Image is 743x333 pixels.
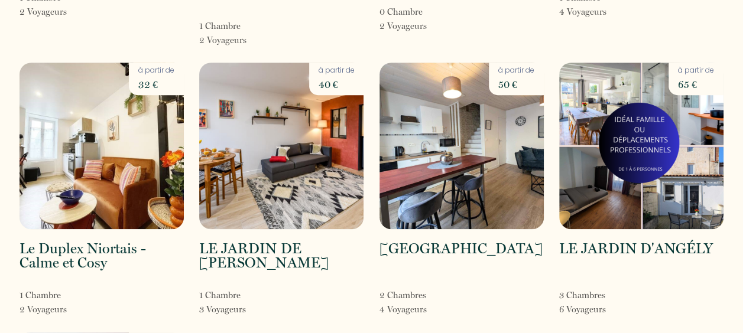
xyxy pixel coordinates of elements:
[423,304,427,315] span: s
[199,33,246,47] p: 2 Voyageur
[20,63,184,229] img: rental-image
[20,5,67,19] p: 2 Voyageur
[138,76,174,93] p: 32 €
[63,304,67,315] span: s
[138,65,174,76] p: à partir de
[498,76,534,93] p: 50 €
[242,304,246,315] span: s
[199,288,246,302] p: 1 Chambre
[559,5,606,19] p: 4 Voyageur
[559,63,723,229] img: rental-image
[63,6,67,17] span: s
[379,288,427,302] p: 2 Chambre
[20,302,67,316] p: 2 Voyageur
[678,65,714,76] p: à partir de
[423,290,426,301] span: s
[379,302,427,316] p: 4 Voyageur
[603,6,606,17] span: s
[199,19,246,33] p: 1 Chambre
[423,21,427,31] span: s
[498,65,534,76] p: à partir de
[199,63,364,229] img: rental-image
[319,65,355,76] p: à partir de
[379,63,544,229] img: rental-image
[602,290,605,301] span: s
[559,288,606,302] p: 3 Chambre
[678,76,714,93] p: 65 €
[379,241,543,256] h2: [GEOGRAPHIC_DATA]
[379,5,427,19] p: 0 Chambre
[243,35,246,45] span: s
[602,304,606,315] span: s
[379,19,427,33] p: 2 Voyageur
[559,241,713,256] h2: LE JARDIN D'ANGÉLY
[199,241,364,270] h2: LE JARDIN DE [PERSON_NAME]
[199,302,246,316] p: 3 Voyageur
[20,288,67,302] p: 1 Chambre
[319,76,355,93] p: 40 €
[559,302,606,316] p: 6 Voyageur
[20,241,184,270] h2: Le Duplex Niortais - Calme et Cosy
